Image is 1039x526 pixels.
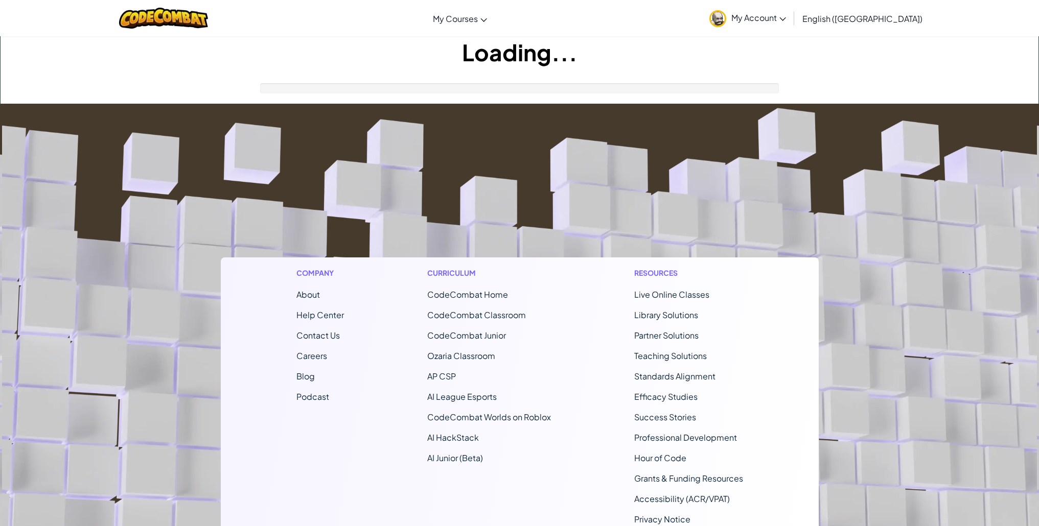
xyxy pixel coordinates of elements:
[427,412,551,422] a: CodeCombat Worlds on Roblox
[634,350,707,361] a: Teaching Solutions
[634,493,730,504] a: Accessibility (ACR/VPAT)
[634,514,690,524] a: Privacy Notice
[296,268,344,278] h1: Company
[634,289,709,300] a: Live Online Classes
[634,391,698,402] a: Efficacy Studies
[709,10,726,27] img: avatar
[704,2,791,34] a: My Account
[296,371,315,381] a: Blog
[427,452,483,463] a: AI Junior (Beta)
[427,432,479,443] a: AI HackStack
[296,309,344,320] a: Help Center
[427,330,506,341] a: CodeCombat Junior
[296,289,320,300] a: About
[634,268,743,278] h1: Resources
[428,5,492,32] a: My Courses
[634,412,696,422] a: Success Stories
[634,330,699,341] a: Partner Solutions
[427,289,508,300] span: CodeCombat Home
[427,350,495,361] a: Ozaria Classroom
[634,432,737,443] a: Professional Development
[427,371,456,381] a: AP CSP
[731,12,786,23] span: My Account
[634,371,715,381] a: Standards Alignment
[634,309,698,320] a: Library Solutions
[1,36,1038,68] h1: Loading...
[427,391,497,402] a: AI League Esports
[433,13,478,24] span: My Courses
[296,330,340,341] span: Contact Us
[634,452,686,463] a: Hour of Code
[296,350,327,361] a: Careers
[119,8,209,29] img: CodeCombat logo
[797,5,928,32] a: English ([GEOGRAPHIC_DATA])
[296,391,329,402] a: Podcast
[427,309,526,320] a: CodeCombat Classroom
[427,268,551,278] h1: Curriculum
[634,473,743,484] a: Grants & Funding Resources
[802,13,922,24] span: English ([GEOGRAPHIC_DATA])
